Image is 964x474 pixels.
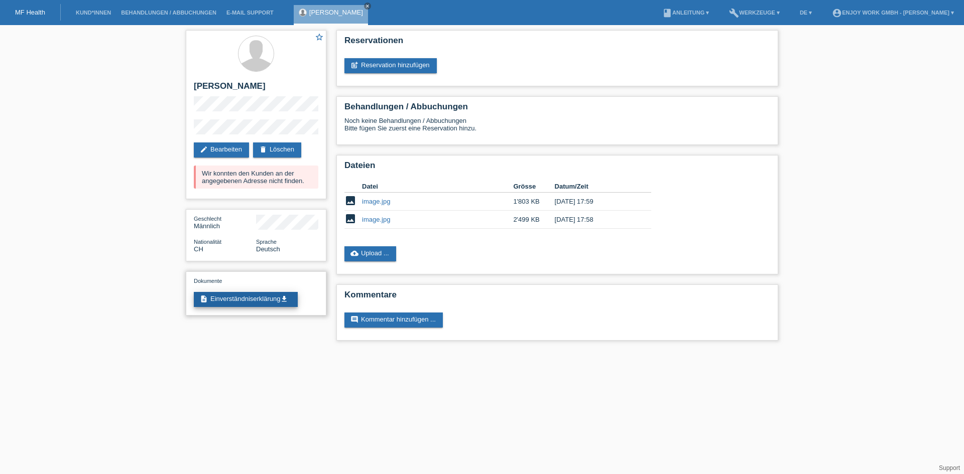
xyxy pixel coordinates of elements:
[344,102,770,117] h2: Behandlungen / Abbuchungen
[350,249,358,257] i: cloud_upload
[657,10,714,16] a: bookAnleitung ▾
[344,117,770,139] div: Noch keine Behandlungen / Abbuchungen Bitte fügen Sie zuerst eine Reservation hinzu.
[344,312,443,328] a: commentKommentar hinzufügen ...
[200,145,208,153] i: edit
[555,193,637,211] td: [DATE] 17:59
[194,81,318,96] h2: [PERSON_NAME]
[362,216,390,223] a: image.jpg
[194,292,298,307] a: descriptionEinverständniserklärungget_app
[116,10,221,16] a: Behandlungen / Abbuchungen
[194,245,203,253] span: Schweiz
[362,181,513,193] th: Datei
[194,216,221,222] span: Geschlecht
[194,166,318,189] div: Wir konnten den Kunden an der angegebenen Adresse nicht finden.
[71,10,116,16] a: Kund*innen
[315,33,324,42] i: star_border
[194,239,221,245] span: Nationalität
[344,246,396,261] a: cloud_uploadUpload ...
[555,181,637,193] th: Datum/Zeit
[194,278,222,284] span: Dokumente
[15,9,45,16] a: MF Health
[309,9,363,16] a: [PERSON_NAME]
[259,145,267,153] i: delete
[350,61,358,69] i: post_add
[939,464,960,471] a: Support
[256,245,280,253] span: Deutsch
[194,142,249,157] a: editBearbeiten
[662,8,672,18] i: book
[253,142,301,157] a: deleteLöschen
[280,295,288,303] i: get_app
[344,213,356,225] i: image
[344,58,437,73] a: post_addReservation hinzufügen
[344,195,356,207] i: image
[724,10,785,16] a: buildWerkzeuge ▾
[350,315,358,324] i: comment
[365,4,370,9] i: close
[315,33,324,43] a: star_border
[256,239,277,245] span: Sprache
[832,8,842,18] i: account_circle
[364,3,371,10] a: close
[795,10,817,16] a: DE ▾
[513,193,554,211] td: 1'803 KB
[827,10,959,16] a: account_circleEnjoy Work GmbH - [PERSON_NAME] ▾
[200,295,208,303] i: description
[194,215,256,230] div: Männlich
[344,290,770,305] h2: Kommentare
[362,198,390,205] a: image.jpg
[513,181,554,193] th: Grösse
[221,10,279,16] a: E-Mail Support
[344,36,770,51] h2: Reservationen
[513,211,554,229] td: 2'499 KB
[555,211,637,229] td: [DATE] 17:58
[344,161,770,176] h2: Dateien
[729,8,739,18] i: build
